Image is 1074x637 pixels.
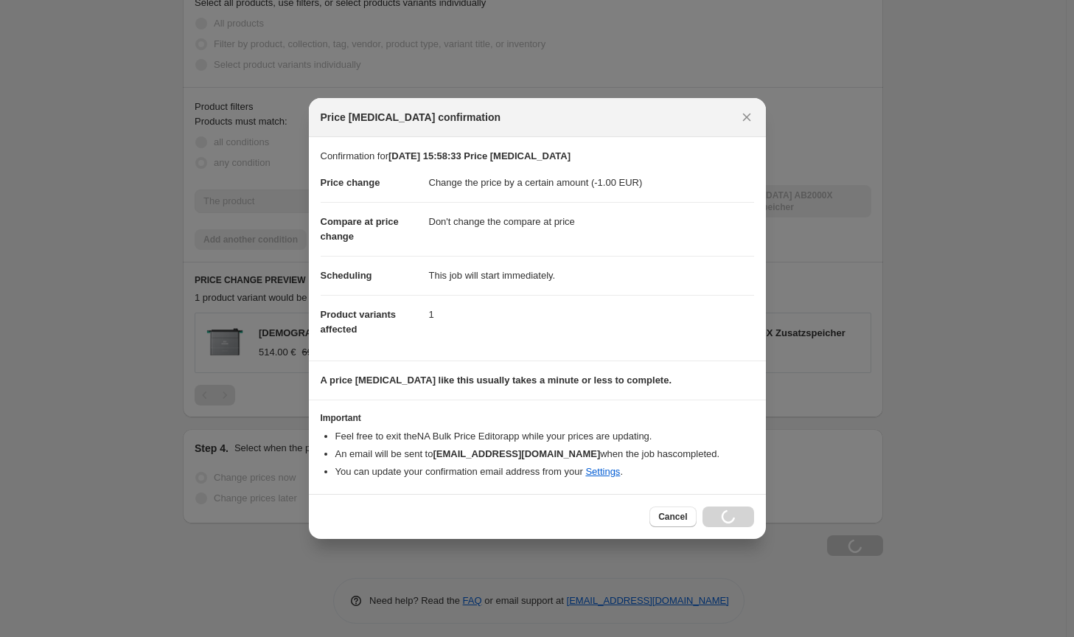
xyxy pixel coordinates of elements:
[429,202,754,241] dd: Don't change the compare at price
[321,412,754,424] h3: Important
[321,375,672,386] b: A price [MEDICAL_DATA] like this usually takes a minute or less to complete.
[321,270,372,281] span: Scheduling
[321,177,380,188] span: Price change
[585,466,620,477] a: Settings
[321,309,397,335] span: Product variants affected
[321,149,754,164] p: Confirmation for
[321,216,399,242] span: Compare at price change
[429,256,754,295] dd: This job will start immediately.
[335,429,754,444] li: Feel free to exit the NA Bulk Price Editor app while your prices are updating.
[335,464,754,479] li: You can update your confirmation email address from your .
[321,110,501,125] span: Price [MEDICAL_DATA] confirmation
[335,447,754,462] li: An email will be sent to when the job has completed .
[736,107,757,128] button: Close
[433,448,600,459] b: [EMAIL_ADDRESS][DOMAIN_NAME]
[388,150,571,161] b: [DATE] 15:58:33 Price [MEDICAL_DATA]
[649,507,696,527] button: Cancel
[658,511,687,523] span: Cancel
[429,295,754,334] dd: 1
[429,164,754,202] dd: Change the price by a certain amount (-1.00 EUR)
